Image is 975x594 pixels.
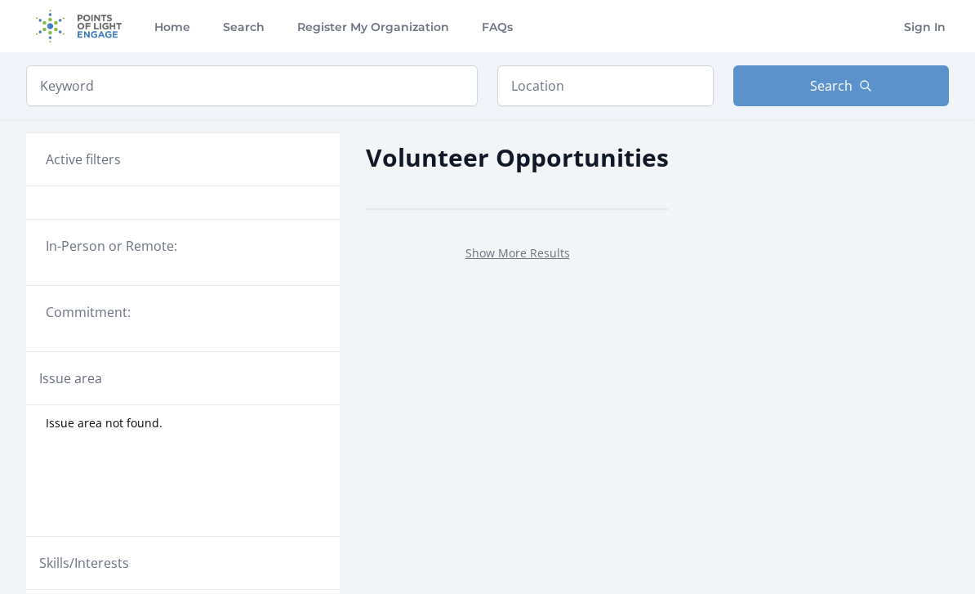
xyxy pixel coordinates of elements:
input: Keyword [26,65,478,106]
a: Show More Results [465,245,570,261]
legend: Skills/Interests [39,553,129,573]
legend: In-Person or Remote: [46,236,320,256]
span: Issue area not found. [46,415,162,431]
legend: Commitment: [46,302,320,322]
h2: Volunteer Opportunities [366,139,669,176]
h3: Active filters [46,150,121,169]
legend: Issue area [39,368,102,388]
span: Search [810,76,853,96]
button: Search [733,65,950,106]
input: Location [497,65,714,106]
